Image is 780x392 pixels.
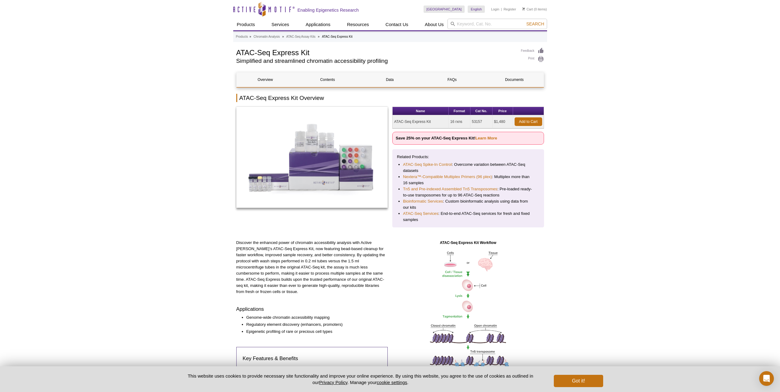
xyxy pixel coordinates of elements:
a: About Us [421,19,447,30]
a: Nextera™-Compatible Multiplex Primers (96 plex) [403,174,492,180]
li: | [501,6,502,13]
a: Documents [485,72,543,87]
a: Add to Cart [515,117,542,126]
strong: Save 25% on your ATAC-Seq Express Kit! [396,136,497,140]
h2: ATAC-Seq Express Kit Overview [236,94,544,102]
a: Register [504,7,516,11]
td: ATAC-Seq Express Kit [393,115,449,128]
li: (0 items) [522,6,547,13]
li: Epigenetic profiling of rare or precious cell types [246,329,382,335]
td: 16 rxns [449,115,470,128]
a: Learn More [475,136,497,140]
button: Search [524,21,546,27]
th: Price [493,107,513,115]
th: Name [393,107,449,115]
h2: Simplified and streamlined chromatin accessibility profiling [236,58,515,64]
td: $1,480 [493,115,513,128]
span: Search [526,21,544,26]
img: ATAC-Seq Express Kit [236,107,388,208]
h3: Key Features & Benefits [243,355,382,362]
strong: ATAC-Seq Express Kit Workflow [440,241,496,245]
a: Contact Us [382,19,412,30]
a: Resources [343,19,373,30]
a: Cart [522,7,533,11]
a: Products [233,19,259,30]
li: : Multiplex more than 16 samples [403,174,533,186]
a: Feedback [521,48,544,54]
a: Contents [299,72,356,87]
td: 53157 [470,115,493,128]
a: Products [236,34,248,40]
a: Chromatin Analysis [253,34,280,40]
p: Discover the enhanced power of chromatin accessibility analysis with Active [PERSON_NAME]’s ATAC-... [236,240,388,295]
a: Print [521,56,544,63]
th: Format [449,107,470,115]
li: Regulatory element discovery (enhancers, promoters) [246,322,382,328]
p: This website uses cookies to provide necessary site functionality and improve your online experie... [177,373,544,386]
p: Related Products: [397,154,539,160]
a: ATAC-Seq Spike-In Control [403,162,452,168]
a: Applications [302,19,334,30]
li: : Overcome variation between ATAC-Seq datasets [403,162,533,174]
a: [GEOGRAPHIC_DATA] [424,6,465,13]
button: Got it! [554,375,603,387]
th: Cat No. [470,107,493,115]
a: FAQs [423,72,481,87]
div: Open Intercom Messenger [759,371,774,386]
li: ATAC-Seq Express Kit [322,35,352,38]
a: Overview [237,72,294,87]
li: » [318,35,320,38]
li: : Custom bioinformatic analysis using data from our kits [403,198,533,211]
a: Services [268,19,293,30]
a: Bioinformatic Services [403,198,443,204]
li: : Pre-loaded ready-to-use transposomes for up to 96 ATAC-Seq reactions [403,186,533,198]
input: Keyword, Cat. No. [447,19,547,29]
li: Genome-wide chromatin accessibility mapping [246,314,382,321]
li: » [282,35,284,38]
button: cookie settings [377,380,407,385]
a: Data [361,72,419,87]
a: ATAC-Seq Assay Kits [286,34,315,40]
img: Your Cart [522,7,525,10]
h3: Applications [236,306,388,313]
a: English [468,6,485,13]
li: : End-to-end ATAC-Seq services for fresh and fixed samples [403,211,533,223]
li: » [249,35,251,38]
a: Tn5 and Pre-indexed Assembled Tn5 Transposomes [403,186,497,192]
a: Privacy Policy [319,380,347,385]
a: Login [491,7,499,11]
h2: Enabling Epigenetics Research [298,7,359,13]
h1: ATAC-Seq Express Kit [236,48,515,57]
a: ATAC-Seq Services [403,211,438,217]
